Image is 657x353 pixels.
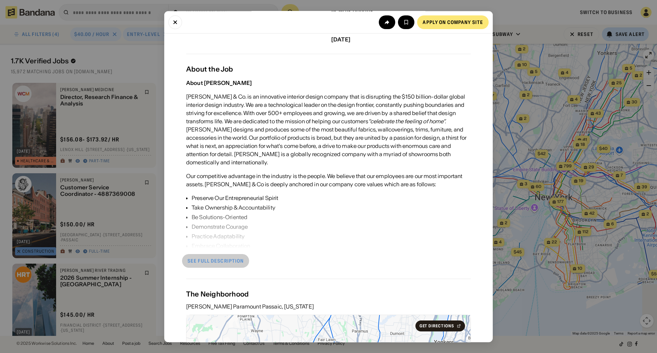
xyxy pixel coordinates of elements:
div: Our competitive advantage in the industry is the people. We believe that our employees are our mo... [186,172,471,188]
div: The Neighborhood [186,290,471,298]
div: Preserve Our Entrepreneurial Spirit [192,194,279,202]
div: Demonstrate Courage [192,223,279,231]
button: Close [168,15,182,29]
div: Be Solutions-Oriented [192,213,279,221]
div: [PERSON_NAME] Paramount Passaic, [US_STATE] [186,304,471,309]
div: Practice Adaptability [192,232,279,240]
div: About [PERSON_NAME] [186,79,252,86]
div: Take Ownership & Accountability [192,203,279,212]
div: Get Directions [420,324,454,328]
div: About the Job [186,65,471,73]
em: “celebrate the feeling of home”. [368,118,446,125]
div: [DATE] [331,36,471,43]
div: [PERSON_NAME] & Co. is an innovative interior design company that is disrupting the $150 billion-... [186,92,471,166]
div: See full description [188,259,244,263]
div: Embrace Collaboration [192,242,279,250]
div: Apply on company site [423,20,483,24]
